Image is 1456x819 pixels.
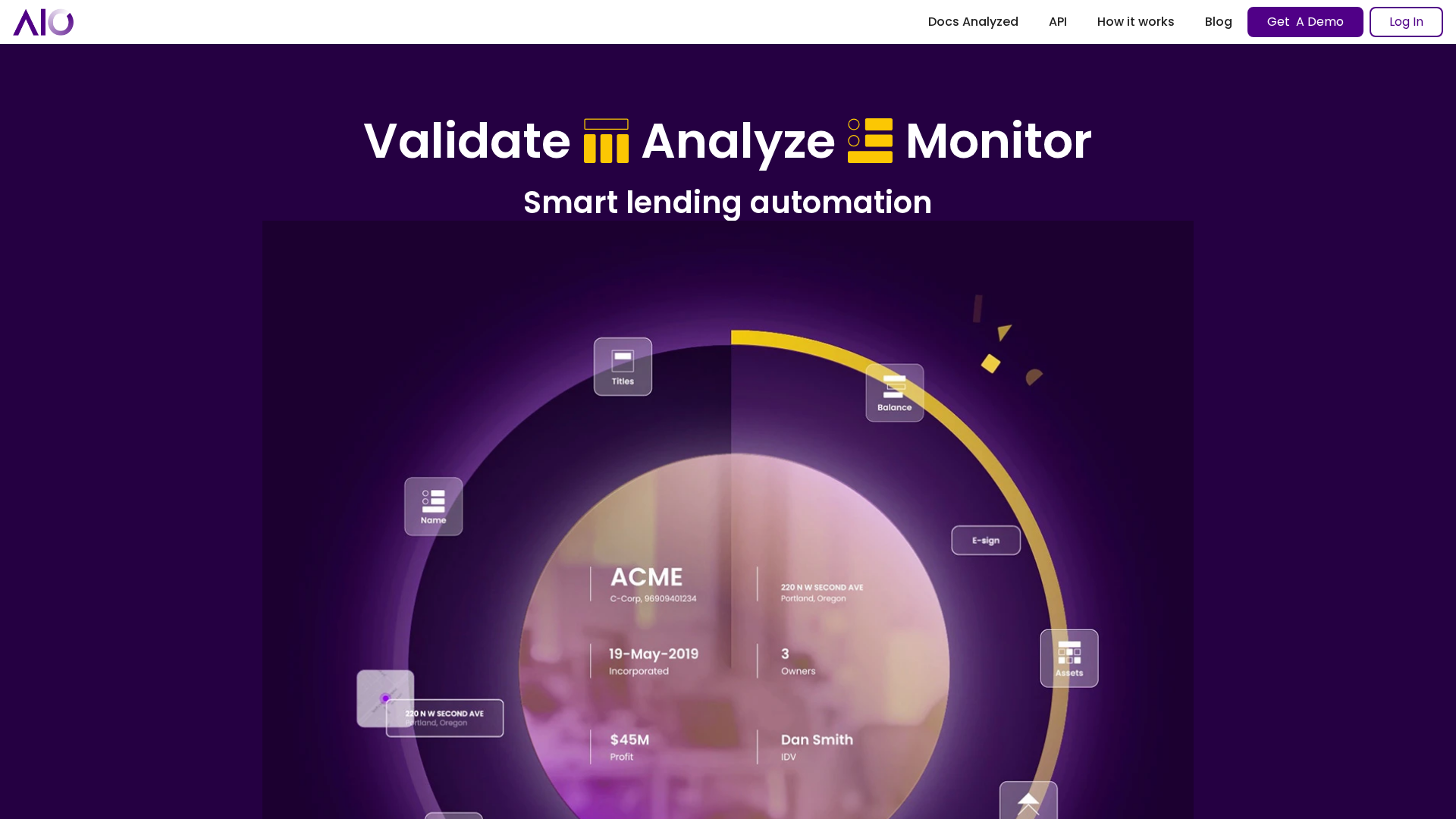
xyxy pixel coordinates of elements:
a: Blog [1190,8,1247,36]
h1: Monitor [905,112,1093,171]
a: API [1034,8,1082,36]
h1: Analyze [641,112,836,171]
a: Docs Analyzed [913,8,1034,36]
h1: Validate [363,112,571,171]
h2: Smart lending automation [296,183,1160,222]
a: Get A Demo [1247,7,1363,37]
a: home [13,8,74,35]
a: How it works [1082,8,1190,36]
a: Log In [1370,7,1443,37]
